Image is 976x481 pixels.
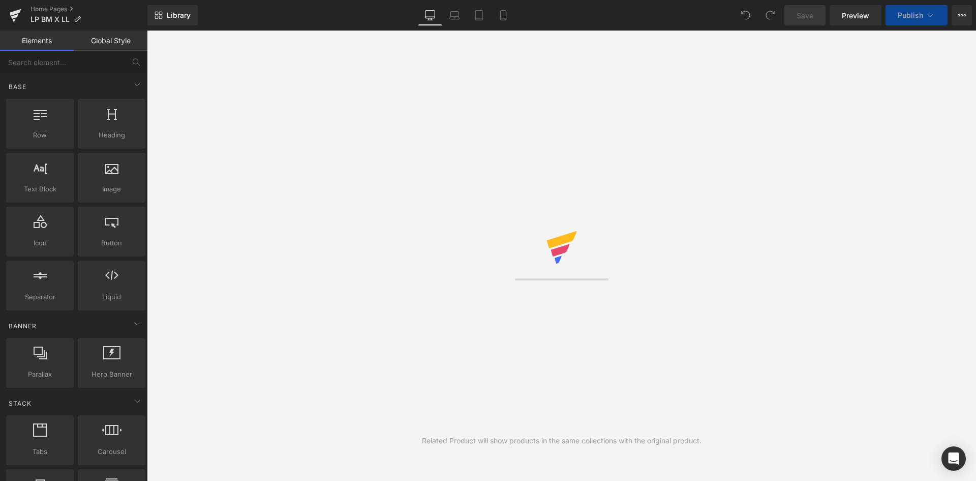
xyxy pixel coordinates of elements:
a: Preview [830,5,881,25]
button: More [952,5,972,25]
div: Related Product will show products in the same collections with the original product. [422,435,701,446]
a: Desktop [418,5,442,25]
span: Icon [9,238,71,248]
span: Tabs [9,446,71,457]
span: Parallax [9,369,71,380]
a: Tablet [467,5,491,25]
a: Laptop [442,5,467,25]
span: Separator [9,292,71,302]
button: Redo [760,5,780,25]
div: Open Intercom Messenger [941,446,966,471]
span: LP BM X LL [30,15,70,23]
span: Text Block [9,184,71,194]
span: Image [81,184,142,194]
span: Hero Banner [81,369,142,380]
a: Global Style [74,31,147,51]
span: Library [167,11,191,20]
a: New Library [147,5,198,25]
span: Publish [898,11,923,19]
span: Row [9,130,71,140]
span: Base [8,82,27,92]
span: Save [797,10,813,21]
span: Stack [8,399,33,408]
button: Undo [736,5,756,25]
a: Home Pages [30,5,147,13]
span: Banner [8,321,38,331]
span: Heading [81,130,142,140]
button: Publish [886,5,948,25]
span: Preview [842,10,869,21]
span: Carousel [81,446,142,457]
span: Liquid [81,292,142,302]
span: Button [81,238,142,248]
a: Mobile [491,5,515,25]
